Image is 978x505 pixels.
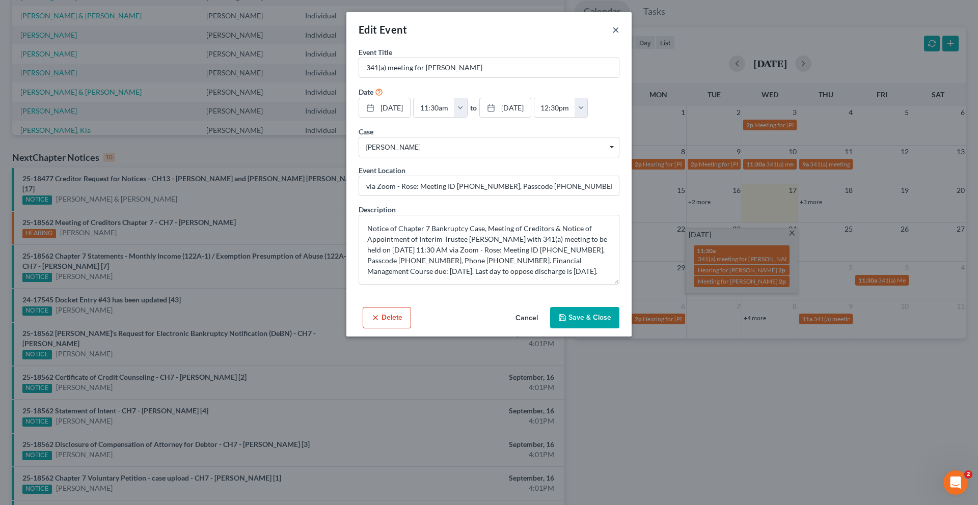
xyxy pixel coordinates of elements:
[943,470,968,495] iframe: Intercom live chat
[359,165,405,176] label: Event Location
[359,48,392,57] span: Event Title
[612,23,619,36] button: ×
[359,87,373,97] label: Date
[359,23,407,36] span: Edit Event
[534,98,575,118] input: -- : --
[480,98,531,118] a: [DATE]
[359,126,373,137] label: Case
[470,102,477,113] label: to
[507,308,546,328] button: Cancel
[550,307,619,328] button: Save & Close
[359,137,619,157] span: Select box activate
[964,470,972,479] span: 2
[359,204,396,215] label: Description
[359,98,410,118] a: [DATE]
[359,176,619,195] input: Enter location...
[366,142,612,153] span: [PERSON_NAME]
[363,307,411,328] button: Delete
[359,58,619,77] input: Enter event name...
[414,98,454,118] input: -- : --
